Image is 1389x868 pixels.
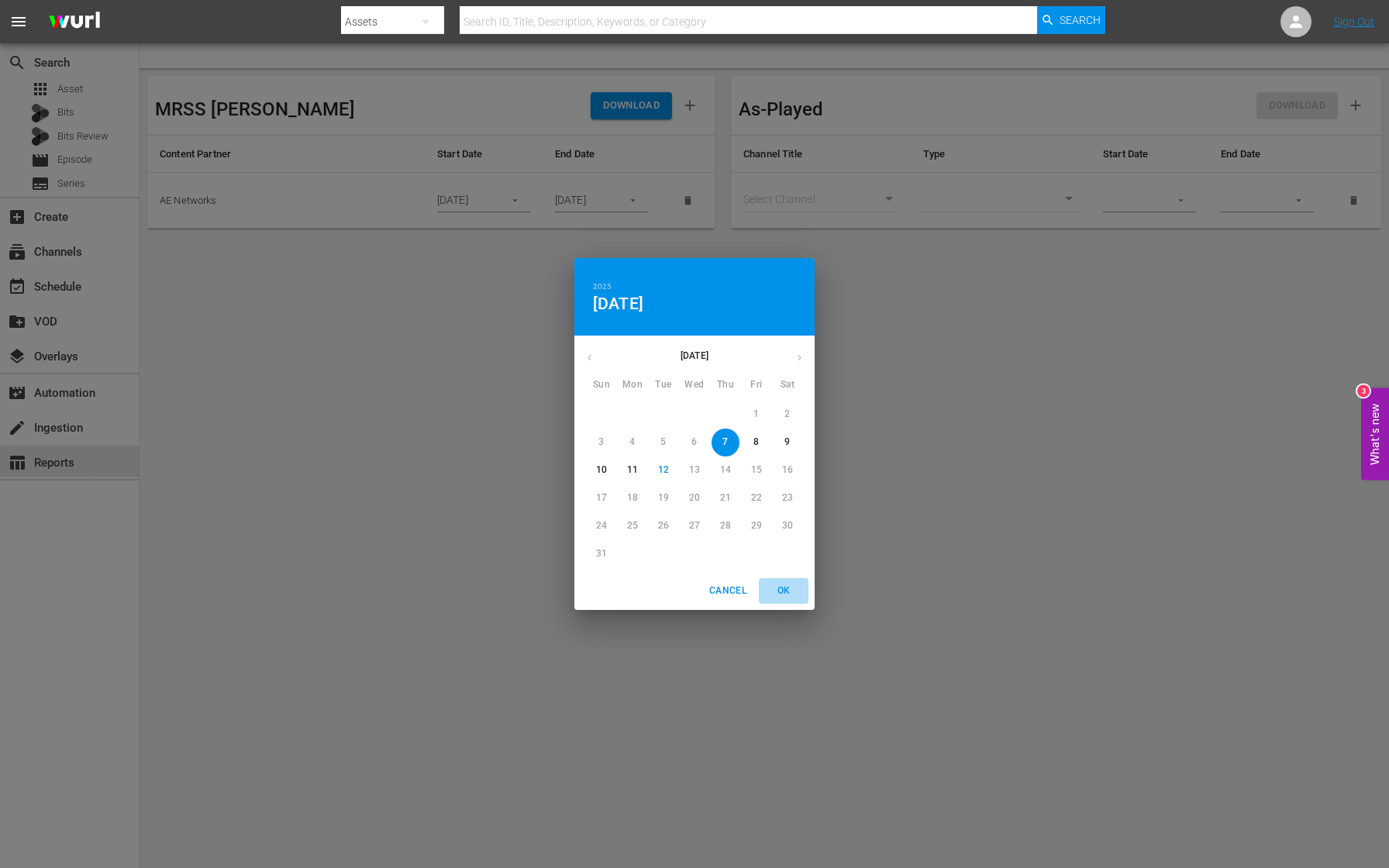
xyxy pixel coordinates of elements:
button: 8 [743,429,770,456]
span: Wed [681,377,708,393]
p: [DATE] [605,349,784,363]
span: Fri [743,377,770,393]
span: Mon [619,377,646,393]
button: Cancel [703,578,753,604]
span: OK [765,583,802,599]
button: 12 [650,456,677,484]
span: Sat [774,377,801,393]
p: 9 [784,436,790,449]
button: Open Feedback Widget [1361,388,1389,480]
button: 2025 [593,280,612,294]
button: [DATE] [593,294,643,314]
span: Sun [588,377,615,393]
span: Thu [712,377,739,393]
p: 7 [722,436,728,449]
button: 10 [588,456,615,484]
button: OK [759,578,808,604]
p: 12 [658,463,669,477]
p: 8 [753,436,759,449]
span: Cancel [709,583,746,599]
button: 9 [774,429,801,456]
img: ans4CAIJ8jUAAAAAAAAAAAAAAAAAAAAAAAAgQb4GAAAAAAAAAAAAAAAAAAAAAAAAJMjXAAAAAAAAAAAAAAAAAAAAAAAAgAT5G... [37,4,112,40]
div: 3 [1357,385,1370,398]
p: 11 [627,463,638,477]
span: Tue [650,377,677,393]
button: 7 [712,429,739,456]
button: 11 [619,456,646,484]
p: 10 [596,463,607,477]
span: menu [9,12,28,31]
a: Sign Out [1334,15,1374,28]
span: Search [1060,6,1101,34]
